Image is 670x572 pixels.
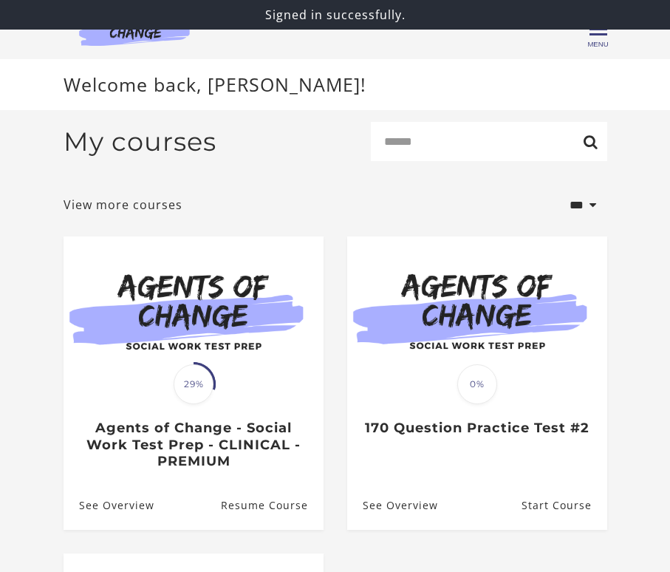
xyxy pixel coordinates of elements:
a: 170 Question Practice Test #2: See Overview [347,482,438,530]
a: View more courses [64,196,182,214]
span: 0% [457,364,497,404]
a: 170 Question Practice Test #2: Resume Course [521,482,606,530]
span: Menu [587,40,608,48]
h3: Agents of Change - Social Work Test Prep - CLINICAL - PREMIUM [79,420,307,470]
p: Welcome back, [PERSON_NAME]! [64,71,607,99]
h2: My courses [64,126,216,157]
a: Agents of Change - Social Work Test Prep - CLINICAL - PREMIUM: Resume Course [220,482,323,530]
h3: 170 Question Practice Test #2 [363,420,591,437]
a: Agents of Change - Social Work Test Prep - CLINICAL - PREMIUM: See Overview [64,482,154,530]
span: 29% [174,364,213,404]
p: Signed in successfully. [6,6,664,24]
